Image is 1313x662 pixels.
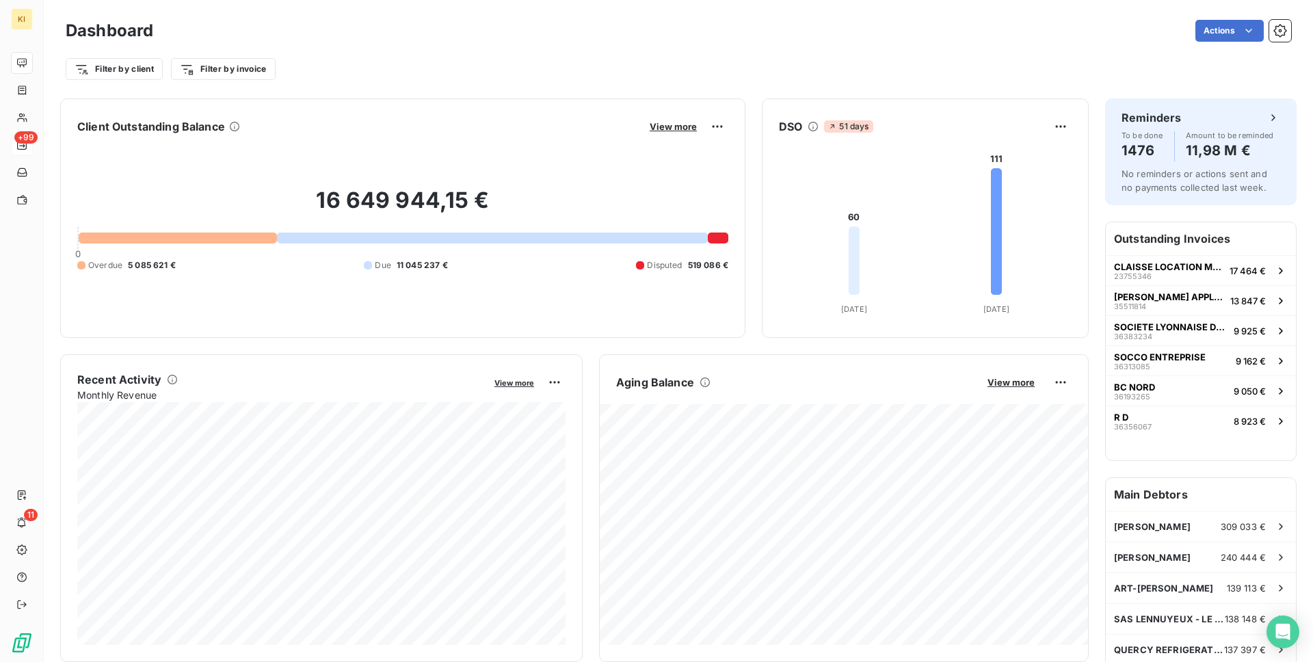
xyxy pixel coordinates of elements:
span: 9 162 € [1236,356,1266,367]
button: CLAISSE LOCATION MATERIEL TRAVAUX PUBLICS2375534617 464 € [1106,255,1296,285]
tspan: [DATE] [841,304,867,314]
h6: Outstanding Invoices [1106,222,1296,255]
span: 9 050 € [1234,386,1266,397]
span: 0 [75,248,81,259]
span: 519 086 € [688,259,728,272]
tspan: [DATE] [983,304,1009,314]
h3: Dashboard [66,18,153,43]
span: SAS LENNUYEUX - LE FOLL [1114,613,1225,624]
button: Filter by invoice [171,58,275,80]
span: 8 923 € [1234,416,1266,427]
span: No reminders or actions sent and no payments collected last week. [1122,168,1267,193]
span: CLAISSE LOCATION MATERIEL TRAVAUX PUBLICS [1114,261,1224,272]
span: To be done [1122,131,1163,140]
span: [PERSON_NAME] [1114,521,1191,532]
span: ART-[PERSON_NAME] [1114,583,1214,594]
span: QUERCY REFRIGERATION [1114,644,1224,655]
span: 5 085 621 € [128,259,176,272]
h6: Main Debtors [1106,478,1296,511]
button: View more [490,376,538,388]
span: 36356067 [1114,423,1152,431]
div: Open Intercom Messenger [1266,615,1299,648]
span: 36313085 [1114,362,1150,371]
button: BC NORD361932659 050 € [1106,375,1296,406]
button: [PERSON_NAME] APPLICATION3551181413 847 € [1106,285,1296,315]
span: Overdue [88,259,122,272]
span: 138 148 € [1225,613,1266,624]
span: 17 464 € [1230,265,1266,276]
img: Logo LeanPay [11,632,33,654]
span: SOCIETE LYONNAISE DE TRAVAUX PUBLICS [1114,321,1228,332]
div: KI [11,8,33,30]
span: 137 397 € [1224,644,1266,655]
span: +99 [14,131,38,144]
span: View more [987,377,1035,388]
span: Monthly Revenue [77,388,485,402]
h6: Reminders [1122,109,1181,126]
h6: Client Outstanding Balance [77,118,225,135]
span: 13 847 € [1230,295,1266,306]
span: 51 days [824,120,873,133]
span: 35511814 [1114,302,1146,310]
h4: 1476 [1122,140,1163,161]
span: Due [375,259,390,272]
button: Actions [1195,20,1264,42]
h2: 16 649 944,15 € [77,187,728,228]
span: Disputed [647,259,682,272]
span: Amount to be reminded [1186,131,1274,140]
span: [PERSON_NAME] APPLICATION [1114,291,1225,302]
h6: Recent Activity [77,371,161,388]
span: View more [494,378,534,388]
span: SOCCO ENTREPRISE [1114,352,1206,362]
span: 23755346 [1114,272,1152,280]
button: Filter by client [66,58,163,80]
span: 36383234 [1114,332,1152,341]
button: View more [983,376,1039,388]
button: View more [646,120,701,133]
span: 36193265 [1114,393,1150,401]
span: BC NORD [1114,382,1155,393]
span: 11 045 237 € [397,259,448,272]
span: 139 113 € [1227,583,1266,594]
span: [PERSON_NAME] [1114,552,1191,563]
span: R D [1114,412,1128,423]
span: 11 [24,509,38,521]
span: 309 033 € [1221,521,1266,532]
h6: Aging Balance [616,374,694,390]
h4: 11,98 M € [1186,140,1274,161]
button: SOCIETE LYONNAISE DE TRAVAUX PUBLICS363832349 925 € [1106,315,1296,345]
span: 240 444 € [1221,552,1266,563]
button: SOCCO ENTREPRISE363130859 162 € [1106,345,1296,375]
span: 9 925 € [1234,326,1266,336]
button: R D363560678 923 € [1106,406,1296,436]
span: View more [650,121,697,132]
h6: DSO [779,118,802,135]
